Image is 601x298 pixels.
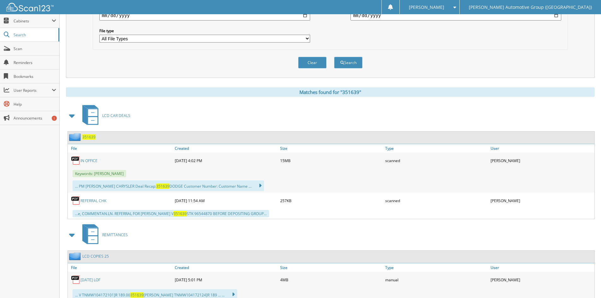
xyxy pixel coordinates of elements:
[489,144,594,153] a: User
[52,116,57,121] div: 1
[279,144,384,153] a: Size
[99,10,310,20] input: start
[384,154,489,167] div: scanned
[102,113,130,118] span: LCD CAR DEALS
[80,277,100,283] a: [DATE] LOF
[569,268,601,298] iframe: Chat Widget
[68,263,173,272] a: File
[71,156,80,165] img: PDF.png
[489,194,594,207] div: [PERSON_NAME]
[14,74,56,79] span: Bookmarks
[14,102,56,107] span: Help
[80,158,97,163] a: IN OFFICE
[66,87,595,97] div: Matches found for "351639"
[173,194,279,207] div: [DATE] 11:54 AM
[14,46,56,51] span: Scan
[79,222,128,247] a: REMITTANCES
[173,263,279,272] a: Created
[173,154,279,167] div: [DATE] 4:02 PM
[489,154,594,167] div: [PERSON_NAME]
[384,263,489,272] a: Type
[14,88,52,93] span: User Reports
[71,196,80,205] img: PDF.png
[469,5,592,9] span: [PERSON_NAME] Automotive Group ([GEOGRAPHIC_DATA])
[174,211,187,216] span: 351639
[489,273,594,286] div: [PERSON_NAME]
[130,292,144,298] span: 351639
[279,263,384,272] a: Size
[73,210,269,217] div: ...e, COMMENTAN.LN. REFERRAL FOR [PERSON_NAME] V STK 96544870 BEFORE DEPOSITING GROUP...
[279,273,384,286] div: 4MB
[489,263,594,272] a: User
[384,273,489,286] div: manual
[73,170,126,177] span: Keywords: [PERSON_NAME]
[68,144,173,153] a: File
[156,184,169,189] span: 351639
[80,198,106,203] a: REFERRAL CHK
[14,60,56,65] span: Reminders
[298,57,327,68] button: Clear
[73,180,264,191] div: ... PM [PERSON_NAME] CHRYSLER Deal Recap: DODGE Customer Number: Customer Name ...
[79,103,130,128] a: LCD CAR DEALS
[173,144,279,153] a: Created
[14,115,56,121] span: Announcements
[279,154,384,167] div: 15MB
[69,252,82,260] img: folder2.png
[14,18,52,24] span: Cabinets
[279,194,384,207] div: 257KB
[409,5,444,9] span: [PERSON_NAME]
[71,275,80,284] img: PDF.png
[82,254,109,259] a: LCD COPIES 25
[69,133,82,141] img: folder2.png
[384,144,489,153] a: Type
[384,194,489,207] div: scanned
[14,32,55,38] span: Search
[99,28,310,33] label: File type
[351,10,561,20] input: end
[82,134,96,140] a: 351639
[334,57,362,68] button: Search
[6,3,54,11] img: scan123-logo-white.svg
[173,273,279,286] div: [DATE] 5:01 PM
[102,232,128,237] span: REMITTANCES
